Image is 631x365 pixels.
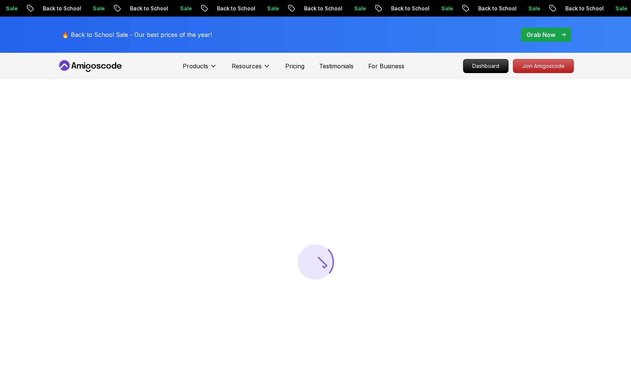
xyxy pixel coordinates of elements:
[513,59,574,73] a: Join Amigoscode
[527,30,555,39] p: Grab Now
[435,5,459,12] p: Sale
[232,62,270,76] button: Resources
[183,62,217,76] button: Products
[87,5,111,12] p: Sale
[298,5,348,12] p: Back to School
[232,62,262,70] p: Resources
[62,30,212,39] p: 🔥 Back to School Sale - Our best prices of the year!
[348,5,372,12] p: Sale
[559,5,610,12] p: Back to School
[463,59,508,73] a: Dashboard
[523,5,546,12] p: Sale
[261,5,285,12] p: Sale
[513,59,573,73] p: Join Amigoscode
[463,59,508,73] p: Dashboard
[368,62,404,70] a: For Business
[385,5,435,12] p: Back to School
[183,62,208,70] p: Products
[124,5,174,12] p: Back to School
[211,5,261,12] p: Back to School
[472,5,523,12] p: Back to School
[174,5,198,12] p: Sale
[285,62,304,70] a: Pricing
[319,62,354,70] a: Testimonials
[37,5,87,12] p: Back to School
